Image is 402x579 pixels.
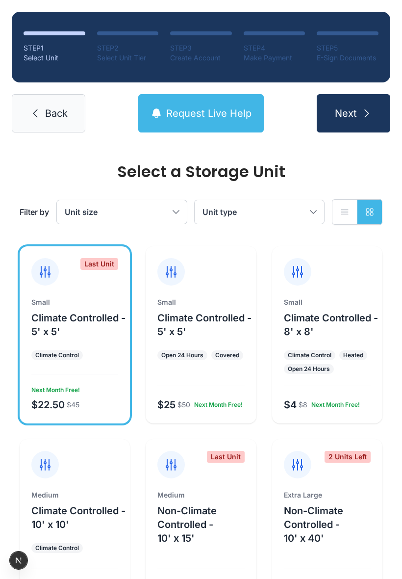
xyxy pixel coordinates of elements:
button: Climate Controlled - 5' x 5' [31,311,126,339]
div: Make Payment [244,53,305,63]
div: Extra Large [284,490,371,500]
button: Climate Controlled - 5' x 5' [157,311,252,339]
div: Open 24 Hours [161,351,203,359]
div: Next Month Free! [190,397,243,409]
span: Back [45,106,68,120]
div: Last Unit [80,258,118,270]
div: $22.50 [31,398,65,412]
span: Request Live Help [166,106,251,120]
div: Heated [343,351,363,359]
div: STEP 5 [317,43,378,53]
span: Non-Climate Controlled - 10' x 15' [157,505,217,544]
div: $8 [299,400,307,410]
div: $25 [157,398,176,412]
button: Unit type [195,200,325,224]
button: Non-Climate Controlled - 10' x 40' [284,504,378,545]
div: Next Month Free! [27,382,80,394]
span: Climate Controlled - 5' x 5' [157,312,251,338]
button: Climate Controlled - 8' x 8' [284,311,378,339]
div: Climate Control [288,351,331,359]
div: STEP 1 [24,43,85,53]
div: Small [284,297,371,307]
span: Climate Controlled - 8' x 8' [284,312,378,338]
div: Climate Control [35,544,79,552]
div: Select Unit [24,53,85,63]
span: Climate Controlled - 10' x 10' [31,505,126,530]
div: Next Month Free! [307,397,360,409]
div: STEP 4 [244,43,305,53]
div: Small [157,297,244,307]
div: Small [31,297,118,307]
div: Medium [157,490,244,500]
span: Non-Climate Controlled - 10' x 40' [284,505,343,544]
span: Unit size [65,207,98,217]
button: Unit size [57,200,187,224]
div: $4 [284,398,297,412]
button: Non-Climate Controlled - 10' x 15' [157,504,252,545]
div: Climate Control [35,351,79,359]
div: Create Account [170,53,232,63]
span: Next [335,106,357,120]
button: Climate Controlled - 10' x 10' [31,504,126,531]
div: Filter by [20,206,49,218]
div: STEP 2 [97,43,159,53]
div: $50 [177,400,190,410]
div: 2 Units Left [325,451,371,463]
div: Open 24 Hours [288,365,330,373]
div: STEP 3 [170,43,232,53]
span: Climate Controlled - 5' x 5' [31,312,126,338]
div: Last Unit [207,451,245,463]
span: Unit type [202,207,237,217]
div: Select Unit Tier [97,53,159,63]
div: Select a Storage Unit [20,164,382,180]
div: E-Sign Documents [317,53,378,63]
div: Medium [31,490,118,500]
div: $45 [67,400,79,410]
div: Covered [215,351,239,359]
